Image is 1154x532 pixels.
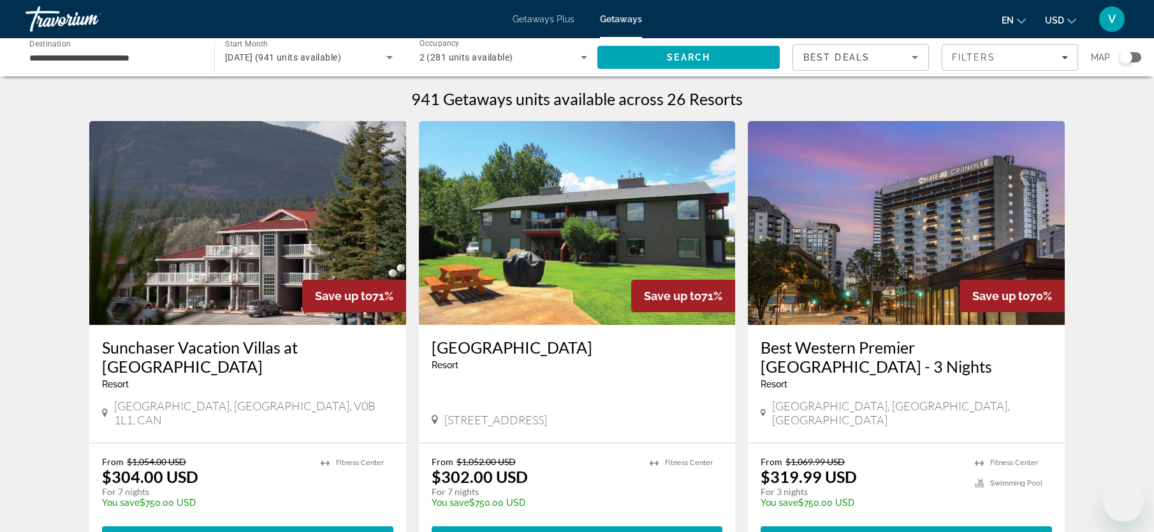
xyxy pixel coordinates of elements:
[1091,48,1110,66] span: Map
[761,498,962,508] p: $750.00 USD
[432,498,469,508] span: You save
[942,44,1078,71] button: Filters
[102,498,308,508] p: $750.00 USD
[761,498,798,508] span: You save
[432,486,638,498] p: For 7 nights
[1045,15,1064,25] span: USD
[1103,481,1144,522] iframe: Button to launch messaging window
[419,121,736,325] img: Holiday Park Resort
[761,456,782,467] span: From
[1002,11,1026,29] button: Change language
[761,467,857,486] p: $319.99 USD
[1045,11,1076,29] button: Change currency
[432,360,458,370] span: Resort
[1095,6,1128,32] button: User Menu
[456,456,516,467] span: $1,052.00 USD
[432,467,528,486] p: $302.00 USD
[513,14,574,24] a: Getaways Plus
[225,52,341,62] span: [DATE] (941 units available)
[667,52,710,62] span: Search
[1002,15,1014,25] span: en
[597,46,780,69] button: Search
[803,50,918,65] mat-select: Sort by
[644,289,701,303] span: Save up to
[420,40,460,48] span: Occupancy
[102,379,129,389] span: Resort
[631,280,735,312] div: 71%
[600,14,642,24] a: Getaways
[336,459,384,467] span: Fitness Center
[952,52,995,62] span: Filters
[102,467,198,486] p: $304.00 USD
[1108,13,1116,25] span: V
[102,456,124,467] span: From
[127,456,186,467] span: $1,054.00 USD
[432,338,723,357] a: [GEOGRAPHIC_DATA]
[89,121,406,325] img: Sunchaser Vacation Villas at Riverside
[960,280,1065,312] div: 70%
[114,399,393,427] span: [GEOGRAPHIC_DATA], [GEOGRAPHIC_DATA], V0B 1L1, CAN
[665,459,713,467] span: Fitness Center
[761,486,962,498] p: For 3 nights
[432,498,638,508] p: $750.00 USD
[761,379,787,389] span: Resort
[102,486,308,498] p: For 7 nights
[315,289,372,303] span: Save up to
[225,40,268,48] span: Start Month
[748,121,1065,325] img: Best Western Premier Chateau Granville Hotel & Suites & Conference Centre - 3 Nights
[420,52,513,62] span: 2 (281 units available)
[29,50,198,66] input: Select destination
[990,459,1038,467] span: Fitness Center
[411,89,743,108] h1: 941 Getaways units available across 26 Resorts
[785,456,845,467] span: $1,069.99 USD
[102,338,393,376] a: Sunchaser Vacation Villas at [GEOGRAPHIC_DATA]
[432,456,453,467] span: From
[803,52,870,62] span: Best Deals
[761,338,1052,376] a: Best Western Premier [GEOGRAPHIC_DATA] - 3 Nights
[772,399,1052,427] span: [GEOGRAPHIC_DATA], [GEOGRAPHIC_DATA], [GEOGRAPHIC_DATA]
[102,498,140,508] span: You save
[29,39,71,48] span: Destination
[26,3,153,36] a: Travorium
[444,413,547,427] span: [STREET_ADDRESS]
[990,479,1042,487] span: Swimming Pool
[302,280,406,312] div: 71%
[972,289,1030,303] span: Save up to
